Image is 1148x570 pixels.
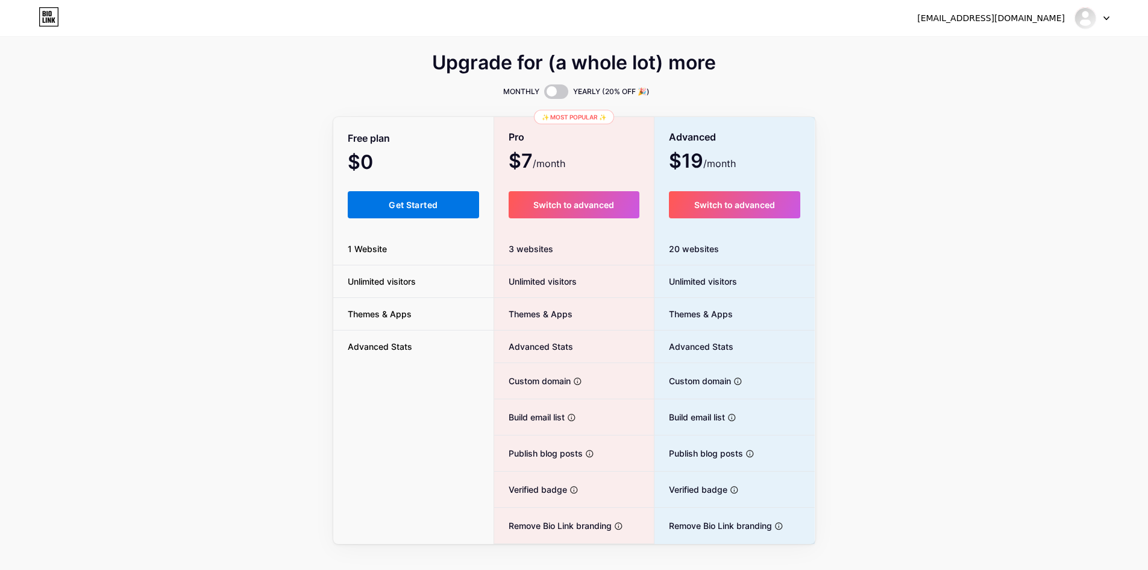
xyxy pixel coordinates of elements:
span: Themes & Apps [654,308,733,320]
span: Advanced Stats [333,340,427,353]
span: /month [703,156,736,171]
button: Switch to advanced [509,191,639,218]
span: Custom domain [654,375,731,387]
span: Switch to advanced [694,200,775,210]
span: Unlimited visitors [654,275,737,288]
span: Free plan [348,128,390,149]
span: Upgrade for (a whole lot) more [432,55,716,70]
span: Advanced [669,127,716,148]
span: Get Started [389,200,438,210]
span: /month [533,156,565,171]
span: Build email list [654,411,725,423]
div: 3 websites [494,233,654,265]
span: Verified badge [654,483,727,496]
span: 1 Website [333,242,401,255]
span: $19 [669,154,736,171]
span: Themes & Apps [333,308,426,320]
span: Pro [509,127,524,148]
span: Advanced Stats [494,340,573,353]
span: YEARLY (20% OFF 🎉) [573,86,650,98]
span: $0 [348,155,406,172]
span: Build email list [494,411,565,423]
span: Verified badge [494,483,567,496]
span: Remove Bio Link branding [654,519,772,532]
div: [EMAIL_ADDRESS][DOMAIN_NAME] [917,12,1065,25]
span: Custom domain [494,375,571,387]
span: Switch to advanced [533,200,614,210]
span: $7 [509,154,565,171]
span: Unlimited visitors [494,275,577,288]
span: Publish blog posts [654,447,743,460]
span: Unlimited visitors [333,275,430,288]
span: Advanced Stats [654,340,733,353]
button: Switch to advanced [669,191,801,218]
span: Remove Bio Link branding [494,519,612,532]
div: ✨ Most popular ✨ [534,110,614,124]
span: MONTHLY [503,86,539,98]
span: Publish blog posts [494,447,583,460]
button: Get Started [348,191,480,218]
div: 20 websites [654,233,815,265]
img: calameldance [1074,7,1097,30]
span: Themes & Apps [494,308,572,320]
